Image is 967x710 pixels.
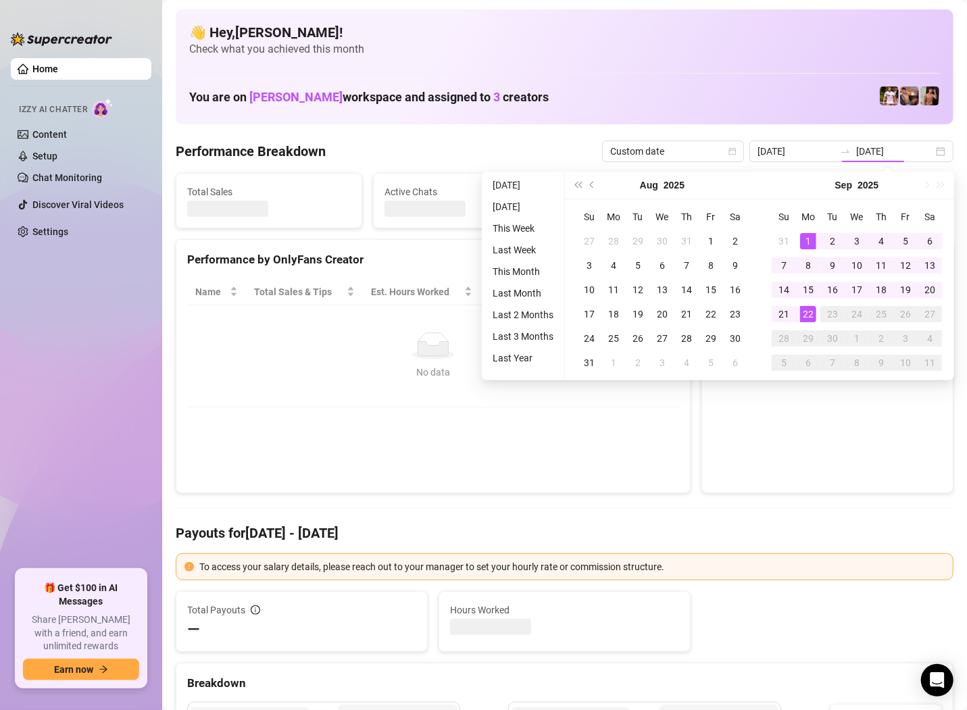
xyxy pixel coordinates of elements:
span: Active Chats [385,184,548,199]
th: Chat Conversion [570,279,679,305]
a: Setup [32,151,57,161]
span: info-circle [251,605,260,615]
input: End date [856,144,933,159]
span: Total Sales [187,184,351,199]
span: Chat Conversion [578,284,660,299]
span: Check what you achieved this month [189,42,940,57]
span: Share [PERSON_NAME] with a friend, and earn unlimited rewards [23,613,139,653]
th: Sales / Hour [480,279,570,305]
h4: Payouts for [DATE] - [DATE] [176,524,953,542]
span: Izzy AI Chatter [19,103,87,116]
span: 3 [493,90,500,104]
span: Total Payouts [187,603,245,617]
div: Sales by OnlyFans Creator [713,251,942,269]
div: Est. Hours Worked [371,284,462,299]
img: AI Chatter [93,98,114,118]
div: Performance by OnlyFans Creator [187,251,679,269]
span: Messages Sent [582,184,745,199]
div: Breakdown [187,674,942,692]
span: calendar [728,147,737,155]
span: Sales / Hour [489,284,551,299]
th: Total Sales & Tips [246,279,363,305]
span: arrow-right [99,665,108,674]
span: swap-right [840,146,851,157]
div: No data [201,365,666,380]
button: Earn nowarrow-right [23,659,139,680]
a: Settings [32,226,68,237]
h4: 👋 Hey, [PERSON_NAME] ! [189,23,940,42]
a: Content [32,129,67,140]
div: To access your salary details, please reach out to your manager to set your hourly rate or commis... [199,559,945,574]
span: 🎁 Get $100 in AI Messages [23,582,139,608]
h1: You are on workspace and assigned to creators [189,90,549,105]
img: Osvaldo [900,86,919,105]
span: Name [195,284,227,299]
img: Hector [880,86,899,105]
th: Name [187,279,246,305]
a: Home [32,64,58,74]
span: exclamation-circle [184,562,194,572]
span: Hours Worked [450,603,679,617]
div: Open Intercom Messenger [921,664,953,696]
img: logo-BBDzfeDw.svg [11,32,112,46]
img: Zach [920,86,939,105]
h4: Performance Breakdown [176,142,326,161]
span: — [187,619,200,640]
span: Total Sales & Tips [254,284,344,299]
span: Earn now [54,664,93,675]
input: Start date [758,144,835,159]
a: Discover Viral Videos [32,199,124,210]
span: [PERSON_NAME] [249,90,343,104]
span: Custom date [610,141,736,161]
span: to [840,146,851,157]
a: Chat Monitoring [32,172,102,183]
